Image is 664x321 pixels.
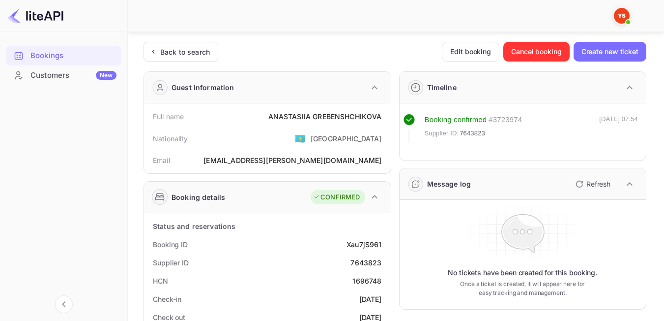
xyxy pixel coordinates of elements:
button: Collapse navigation [55,295,73,313]
div: HCN [153,276,168,286]
div: 1696748 [352,276,381,286]
div: [EMAIL_ADDRESS][PERSON_NAME][DOMAIN_NAME] [203,155,381,165]
button: Create new ticket [574,42,646,62]
div: [DATE] 07:54 [599,114,638,143]
div: [GEOGRAPHIC_DATA] [311,133,382,144]
div: Supplier ID [153,257,189,268]
img: LiteAPI logo [8,8,63,24]
div: Guest information [172,82,234,93]
div: ANASTASIIA GREBENSHCHIKOVA [268,111,382,122]
div: Booking confirmed [425,114,487,126]
p: No tickets have been created for this booking. [448,268,597,278]
div: New [96,71,116,80]
div: Bookings [30,50,116,62]
div: Full name [153,111,184,122]
div: Booking details [172,192,225,202]
a: CustomersNew [6,66,121,84]
div: Check-in [153,294,181,304]
button: Cancel booking [503,42,570,62]
div: Message log [427,179,471,189]
a: Bookings [6,46,121,64]
button: Refresh [570,176,614,192]
img: Yandex Support [614,8,630,24]
button: Edit booking [442,42,499,62]
p: Once a ticket is created, it will appear here for easy tracking and management. [457,280,588,297]
div: # 3723974 [489,114,522,126]
div: Back to search [160,47,210,57]
div: [DATE] [359,294,382,304]
div: Status and reservations [153,221,235,231]
div: Nationality [153,133,188,144]
div: Xau7jS961 [346,239,381,250]
div: 7643823 [350,257,381,268]
div: Booking ID [153,239,188,250]
span: 7643823 [460,128,485,138]
div: Customers [30,70,116,81]
div: Timeline [427,82,457,93]
div: Bookings [6,46,121,65]
span: Supplier ID: [425,128,459,138]
p: Refresh [586,179,610,189]
div: Email [153,155,170,165]
span: United States [294,129,306,147]
div: CustomersNew [6,66,121,85]
div: CONFIRMED [313,193,360,202]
